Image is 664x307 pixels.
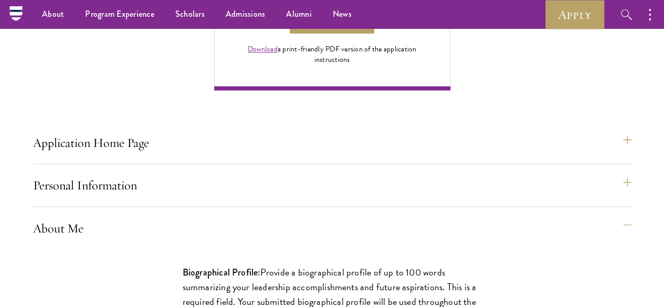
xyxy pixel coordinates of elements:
button: Application Home Page [33,130,631,155]
button: Personal Information [33,173,631,198]
div: a print-friendly PDF version of the application instructions [236,44,429,65]
a: Download [248,44,278,55]
strong: Biographical Profile: [183,265,260,279]
button: About Me [33,215,631,240]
